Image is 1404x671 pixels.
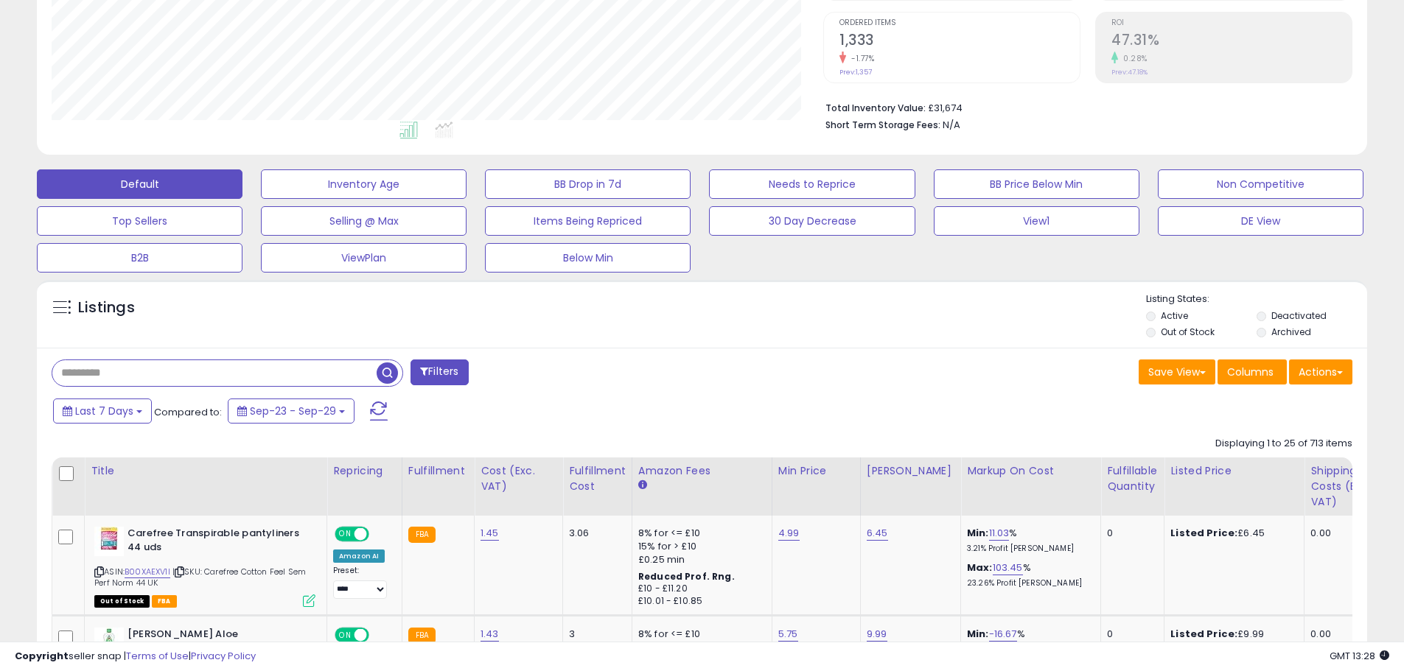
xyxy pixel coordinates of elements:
[481,463,556,494] div: Cost (Exc. VAT)
[989,627,1017,642] a: -16.67
[778,463,854,479] div: Min Price
[37,243,242,273] button: B2B
[128,527,307,558] b: Carefree Transpirable pantyliners 44 uds
[228,398,355,424] button: Sep-23 - Sep-29
[825,119,940,131] b: Short Term Storage Fees:
[967,627,989,641] b: Min:
[1170,527,1293,540] div: £6.45
[967,544,1089,554] p: 3.21% Profit [PERSON_NAME]
[94,527,315,605] div: ASIN:
[1158,206,1363,236] button: DE View
[961,457,1101,516] th: The percentage added to the cost of goods (COGS) that forms the calculator for Min & Max prices.
[1271,326,1311,338] label: Archived
[485,169,691,199] button: BB Drop in 7d
[709,169,915,199] button: Needs to Reprice
[1107,463,1158,494] div: Fulfillable Quantity
[839,68,872,77] small: Prev: 1,357
[867,526,888,541] a: 6.45
[839,32,1080,52] h2: 1,333
[481,627,499,642] a: 1.43
[411,359,468,385] button: Filters
[569,463,626,494] div: Fulfillment Cost
[867,627,887,642] a: 9.99
[967,526,989,540] b: Min:
[967,527,1089,554] div: %
[333,566,391,599] div: Preset:
[1107,527,1153,540] div: 0
[191,649,256,663] a: Privacy Policy
[336,528,355,541] span: ON
[94,527,124,556] img: 416ZJ4aw38L._SL40_.jpg
[250,404,336,418] span: Sep-23 - Sep-29
[943,118,960,132] span: N/A
[967,561,993,575] b: Max:
[1161,326,1215,338] label: Out of Stock
[638,583,761,595] div: £10 - £11.20
[485,243,691,273] button: Below Min
[867,463,954,479] div: [PERSON_NAME]
[1218,359,1287,384] button: Columns
[94,566,306,588] span: | SKU: Carefree Cotton Feel Sem Perf Norm 44 UK
[408,527,436,543] small: FBA
[37,169,242,199] button: Default
[1161,309,1188,322] label: Active
[333,463,396,479] div: Repricing
[53,398,152,424] button: Last 7 Days
[638,527,761,540] div: 8% for <= £10
[638,540,761,553] div: 15% for > £10
[839,19,1080,27] span: Ordered Items
[126,649,189,663] a: Terms of Use
[1289,359,1352,384] button: Actions
[91,463,321,479] div: Title
[825,98,1341,116] li: £31,674
[261,243,467,273] button: ViewPlan
[967,578,1089,589] p: 23.26% Profit [PERSON_NAME]
[934,206,1139,236] button: View1
[846,53,874,64] small: -1.77%
[1330,649,1389,663] span: 2025-10-7 13:28 GMT
[1310,527,1381,540] div: 0.00
[15,649,69,663] strong: Copyright
[1170,627,1237,641] b: Listed Price:
[967,561,1089,589] div: %
[778,526,800,541] a: 4.99
[967,463,1094,479] div: Markup on Cost
[261,206,467,236] button: Selling @ Max
[261,169,467,199] button: Inventory Age
[1170,463,1298,479] div: Listed Price
[638,479,647,492] small: Amazon Fees.
[481,526,499,541] a: 1.45
[1310,463,1386,510] div: Shipping Costs (Exc. VAT)
[367,528,391,541] span: OFF
[989,526,1010,541] a: 11.03
[485,206,691,236] button: Items Being Repriced
[569,527,621,540] div: 3.06
[37,206,242,236] button: Top Sellers
[709,206,915,236] button: 30 Day Decrease
[333,549,385,563] div: Amazon AI
[934,169,1139,199] button: BB Price Below Min
[638,595,761,608] div: £10.01 - £10.85
[1215,437,1352,451] div: Displaying 1 to 25 of 713 items
[78,298,135,318] h5: Listings
[1111,32,1352,52] h2: 47.31%
[1146,292,1367,306] p: Listing States:
[778,627,798,642] a: 5.75
[1139,359,1215,384] button: Save View
[75,404,133,418] span: Last 7 Days
[408,463,468,479] div: Fulfillment
[638,570,735,583] b: Reduced Prof. Rng.
[1118,53,1148,64] small: 0.28%
[15,650,256,664] div: seller snap | |
[94,595,150,608] span: All listings that are currently out of stock and unavailable for purchase on Amazon
[825,102,926,114] b: Total Inventory Value:
[1227,365,1274,379] span: Columns
[993,561,1023,575] a: 103.45
[1111,68,1148,77] small: Prev: 47.18%
[154,405,222,419] span: Compared to:
[1170,526,1237,540] b: Listed Price:
[1111,19,1352,27] span: ROI
[638,463,766,479] div: Amazon Fees
[1271,309,1327,322] label: Deactivated
[638,553,761,566] div: £0.25 min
